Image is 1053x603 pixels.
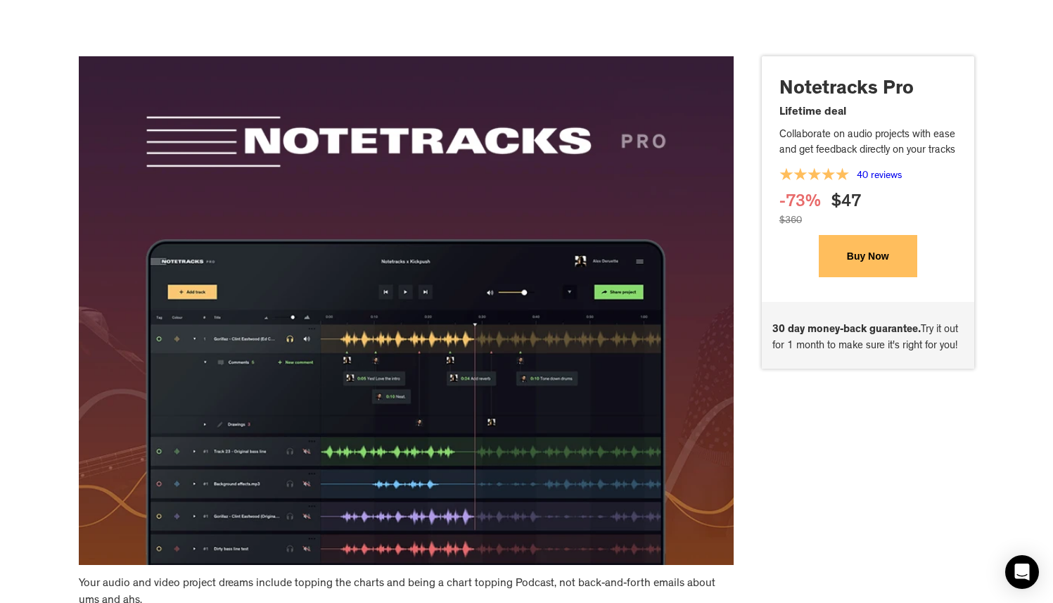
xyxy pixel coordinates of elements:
div: $360 [779,214,802,235]
a: 40 reviews [857,171,902,181]
div: $47 [831,193,861,214]
p: Try it out for 1 month to make sure it's right for you! [772,323,964,355]
div: -73% [779,193,821,214]
button: Buy Now [819,235,917,277]
p: Collaborate on audio projects with ease and get feedback directly on your tracks [779,128,957,160]
div: Open Intercom Messenger [1005,555,1039,589]
p: Notetracks Pro [779,77,957,104]
p: Lifetime deal [779,104,957,121]
strong: 30 day money-back guarantee. [772,325,921,336]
